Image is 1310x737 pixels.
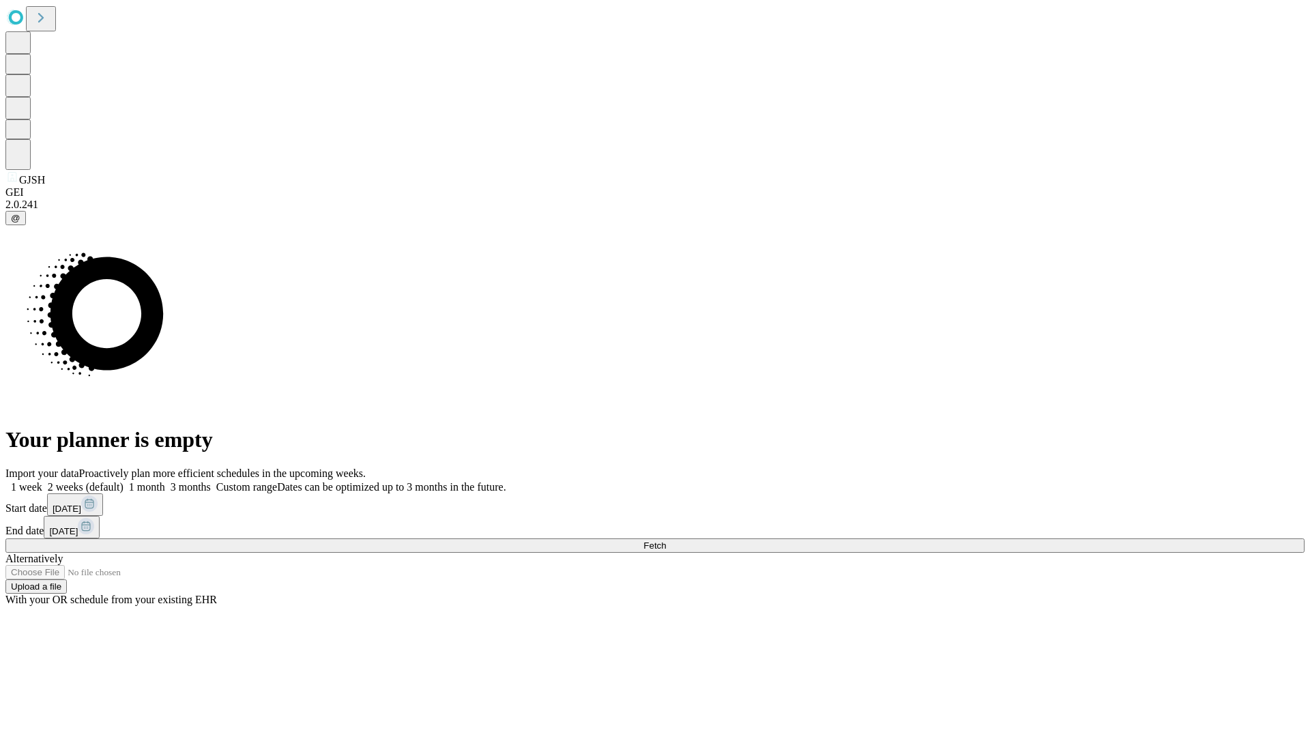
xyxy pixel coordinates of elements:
button: Fetch [5,538,1305,553]
span: 3 months [171,481,211,493]
div: Start date [5,493,1305,516]
span: @ [11,213,20,223]
button: [DATE] [44,516,100,538]
span: GJSH [19,174,45,186]
span: 1 week [11,481,42,493]
button: [DATE] [47,493,103,516]
button: @ [5,211,26,225]
h1: Your planner is empty [5,427,1305,452]
span: Custom range [216,481,277,493]
button: Upload a file [5,579,67,594]
span: 2 weeks (default) [48,481,123,493]
span: With your OR schedule from your existing EHR [5,594,217,605]
div: End date [5,516,1305,538]
span: Fetch [643,540,666,551]
span: Proactively plan more efficient schedules in the upcoming weeks. [79,467,366,479]
div: GEI [5,186,1305,199]
span: 1 month [129,481,165,493]
span: Alternatively [5,553,63,564]
span: Dates can be optimized up to 3 months in the future. [277,481,506,493]
span: [DATE] [53,504,81,514]
span: [DATE] [49,526,78,536]
span: Import your data [5,467,79,479]
div: 2.0.241 [5,199,1305,211]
